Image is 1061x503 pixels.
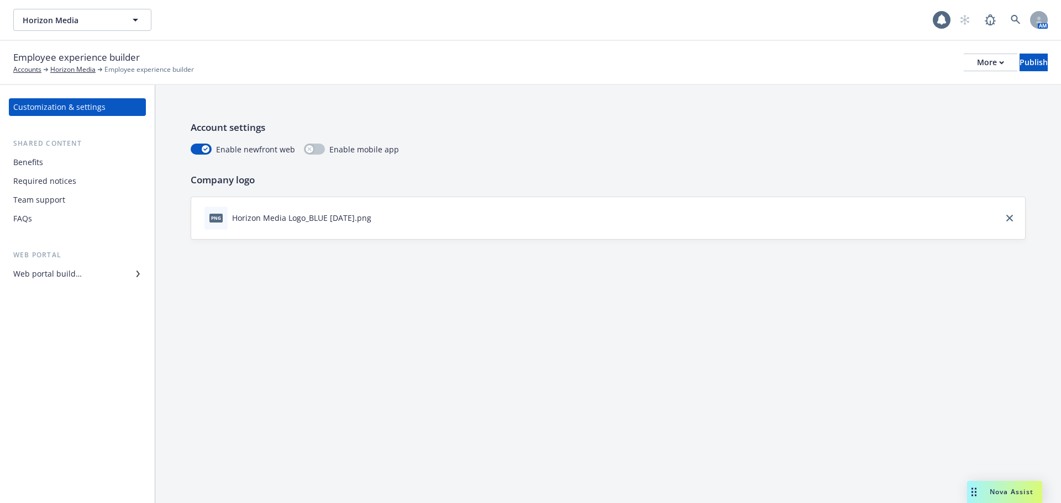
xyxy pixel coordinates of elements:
[104,65,194,75] span: Employee experience builder
[977,54,1004,71] div: More
[9,250,146,261] div: Web portal
[9,138,146,149] div: Shared content
[954,9,976,31] a: Start snowing
[216,144,295,155] span: Enable newfront web
[1005,9,1027,31] a: Search
[13,50,140,65] span: Employee experience builder
[1003,211,1016,225] a: close
[979,9,1001,31] a: Report a Bug
[9,153,146,171] a: Benefits
[13,65,41,75] a: Accounts
[9,191,146,209] a: Team support
[13,191,65,209] div: Team support
[209,214,223,222] span: png
[50,65,96,75] a: Horizon Media
[967,481,981,503] div: Drag to move
[990,487,1033,496] span: Nova Assist
[967,481,1042,503] button: Nova Assist
[191,173,1026,187] p: Company logo
[13,9,151,31] button: Horizon Media
[1020,54,1048,71] button: Publish
[13,265,82,283] div: Web portal builder
[376,212,385,224] button: download file
[13,98,106,116] div: Customization & settings
[13,210,32,227] div: FAQs
[9,210,146,227] a: FAQs
[13,153,43,171] div: Benefits
[9,98,146,116] a: Customization & settings
[9,172,146,190] a: Required notices
[13,172,76,190] div: Required notices
[964,54,1017,71] button: More
[23,14,118,26] span: Horizon Media
[191,120,1026,135] p: Account settings
[329,144,399,155] span: Enable mobile app
[232,212,371,224] div: Horizon Media Logo_BLUE [DATE].png
[9,265,146,283] a: Web portal builder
